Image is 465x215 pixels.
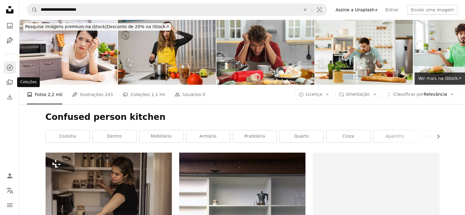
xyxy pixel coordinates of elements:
[233,130,277,143] a: prateleira
[4,170,16,182] a: Entrar / Cadastrar-se
[139,130,183,143] a: mobiliário
[118,20,216,85] img: Problemas com cozinha
[216,20,314,85] img: Homem chateado na cozinha bagunçada. Muitos louças sujas, utensílios e restos de comida na mesa
[393,92,424,97] span: Classificar por
[72,85,113,104] a: Ilustrações 243
[393,91,447,98] span: Relevância
[332,5,382,15] a: Assine a Unsplash+
[25,24,107,29] span: Pesquise imagens premium na iStock |
[27,4,327,16] form: Pesquise conteúdo visual em todo o site
[346,92,370,97] span: Orientação
[175,85,205,104] a: Usuários 0
[4,4,16,17] a: Início — Unsplash
[433,130,439,143] button: rolar lista para a direita
[4,76,16,88] a: Coleções
[4,199,16,211] button: Menu
[105,91,113,98] span: 243
[298,4,312,16] button: Limpar
[151,91,165,98] span: 1,1 mi
[382,5,402,15] a: Entrar
[295,90,333,99] button: Licença
[4,34,16,46] a: Ilustrações
[20,20,117,85] img: Jovem asiática se sentindo cansada do trabalho doméstico"n
[327,130,370,143] a: cinza
[415,72,465,85] a: Ver mais na iStock↗
[93,130,136,143] a: dentro
[420,130,464,143] a: Design de interiore
[202,91,205,98] span: 0
[280,130,323,143] a: quarto
[27,4,38,16] button: Pesquise na Unsplash
[186,130,230,143] a: armário
[25,24,169,29] span: Desconto de 20% na iStock ↗
[335,90,380,99] button: Orientação
[373,130,417,143] a: aparelho
[46,192,172,197] a: uma mulher em uma camisa preta está abrindo uma geladeira
[123,85,165,104] a: Coleções 1,1 mi
[383,90,458,99] button: Classificar porRelevância
[306,92,322,97] span: Licença
[4,61,16,74] a: Explorar
[46,112,439,123] h1: Confused person kitchen
[315,20,413,85] img: Homem na degustação de cozinha cozinha
[20,20,175,34] a: Pesquise imagens premium na iStock|Desconto de 20% na iStock↗
[4,91,16,103] a: Histórico de downloads
[4,20,16,32] a: Fotos
[46,130,90,143] a: cozinha
[4,184,16,197] button: Idioma
[418,76,461,81] span: Ver mais na iStock ↗
[407,5,458,15] button: Enviar uma imagem
[312,4,327,16] button: Pesquisa visual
